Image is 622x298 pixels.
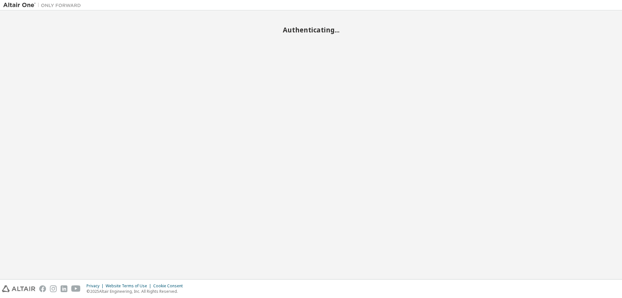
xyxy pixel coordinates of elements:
div: Website Terms of Use [106,283,153,289]
img: linkedin.svg [61,285,67,292]
img: facebook.svg [39,285,46,292]
img: altair_logo.svg [2,285,35,292]
img: youtube.svg [71,285,81,292]
h2: Authenticating... [3,26,619,34]
img: Altair One [3,2,84,8]
div: Cookie Consent [153,283,187,289]
img: instagram.svg [50,285,57,292]
p: © 2025 Altair Engineering, Inc. All Rights Reserved. [86,289,187,294]
div: Privacy [86,283,106,289]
